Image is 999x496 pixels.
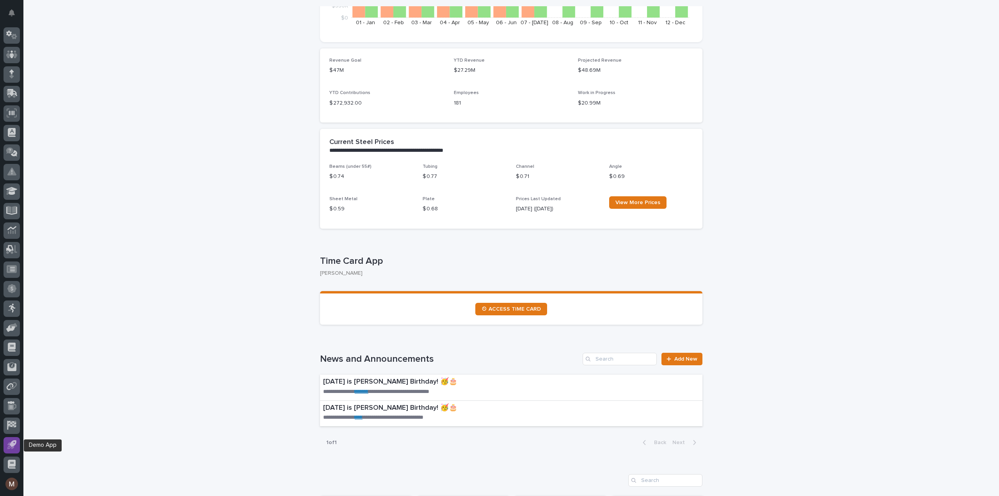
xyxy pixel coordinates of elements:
[521,20,548,25] text: 07 - [DATE]
[665,20,685,25] text: 12 - Dec
[552,20,573,25] text: 08 - Aug
[496,20,517,25] text: 06 - Jun
[674,356,697,362] span: Add New
[320,256,699,267] p: Time Card App
[4,5,20,21] button: Notifications
[454,91,479,95] span: Employees
[329,197,357,201] span: Sheet Metal
[383,20,404,25] text: 02 - Feb
[356,20,375,25] text: 01 - Jan
[454,58,485,63] span: YTD Revenue
[661,353,702,365] a: Add New
[423,197,435,201] span: Plate
[628,474,702,487] input: Search
[423,164,437,169] span: Tubing
[615,200,660,205] span: View More Prices
[423,205,507,213] p: $ 0.68
[669,439,702,446] button: Next
[482,306,541,312] span: ⏲ ACCESS TIME CARD
[329,91,370,95] span: YTD Contributions
[320,433,343,452] p: 1 of 1
[578,99,693,107] p: $20.99M
[329,164,372,169] span: Beams (under 55#)
[609,196,667,209] a: View More Prices
[10,9,20,22] div: Notifications
[578,58,622,63] span: Projected Revenue
[609,172,693,181] p: $ 0.69
[578,91,615,95] span: Work in Progress
[578,66,693,75] p: $48.69M
[329,99,444,107] p: $ 272,932.00
[649,440,666,445] span: Back
[672,440,690,445] span: Next
[329,205,413,213] p: $ 0.59
[320,270,696,277] p: [PERSON_NAME]
[609,164,622,169] span: Angle
[411,20,432,25] text: 03 - Mar
[516,164,534,169] span: Channel
[516,205,600,213] p: [DATE] ([DATE])
[638,20,657,25] text: 11 - Nov
[320,354,579,365] h1: News and Announcements
[516,172,600,181] p: $ 0.71
[475,303,547,315] a: ⏲ ACCESS TIME CARD
[516,197,561,201] span: Prices Last Updated
[329,172,413,181] p: $ 0.74
[4,476,20,492] button: users-avatar
[332,3,348,8] tspan: $550K
[323,404,585,412] p: [DATE] is [PERSON_NAME] Birthday! 🥳🎂
[329,58,361,63] span: Revenue Goal
[636,439,669,446] button: Back
[610,20,628,25] text: 10 - Oct
[329,138,394,147] h2: Current Steel Prices
[454,66,569,75] p: $27.29M
[341,15,348,21] tspan: $0
[468,20,489,25] text: 05 - May
[440,20,460,25] text: 04 - Apr
[454,99,569,107] p: 181
[323,378,594,386] p: [DATE] is [PERSON_NAME] Birthday! 🥳🎂
[580,20,602,25] text: 09 - Sep
[583,353,657,365] input: Search
[423,172,507,181] p: $ 0.77
[329,66,444,75] p: $47M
